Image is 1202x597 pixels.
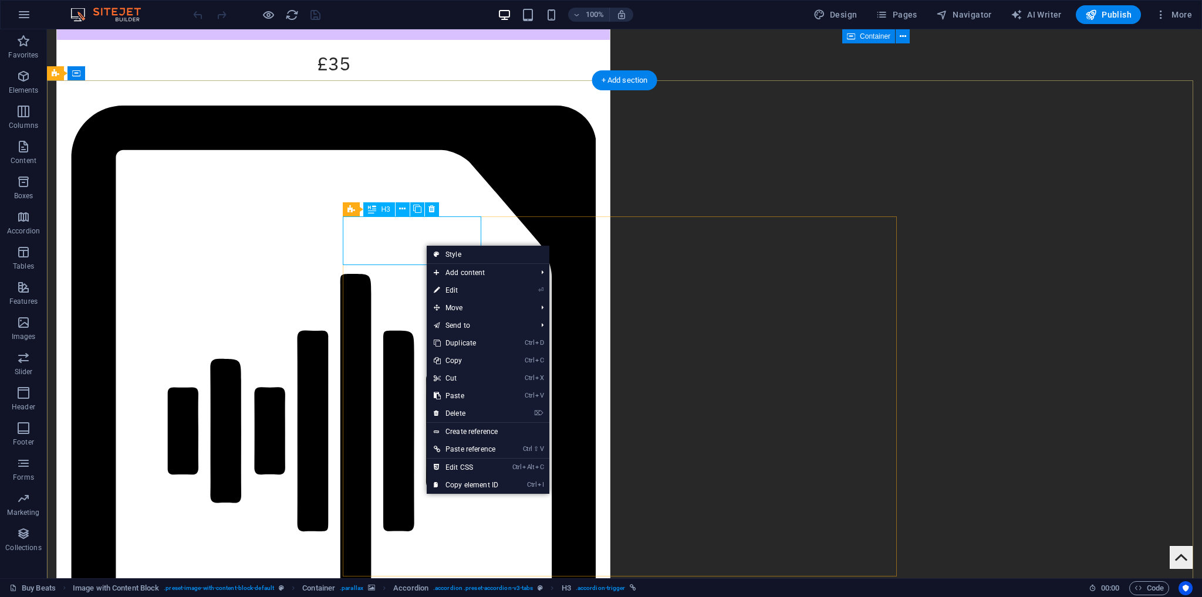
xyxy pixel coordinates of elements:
i: On resize automatically adjust zoom level to fit chosen device. [616,9,627,20]
button: Navigator [931,5,997,24]
span: Click to select. Double-click to edit [73,581,159,595]
a: Create reference [427,423,549,440]
button: Pages [871,5,921,24]
p: Elements [9,86,39,95]
i: Reload page [285,8,299,22]
span: Design [813,9,857,21]
div: Design (Ctrl+Alt+Y) [809,5,862,24]
span: : [1109,584,1111,592]
p: Columns [9,121,38,130]
button: reload [285,8,299,22]
span: . preset-image-with-content-block-default [164,581,274,595]
a: CtrlCCopy [427,352,505,369]
i: This element is linked [630,585,636,591]
button: 100% [568,8,610,22]
a: CtrlXCut [427,369,505,387]
span: Pages [876,9,917,21]
span: Move [427,299,532,317]
p: Slider [15,367,33,376]
span: Click to select. Double-click to edit [302,581,335,595]
i: ⌦ [534,409,543,417]
i: Ctrl [527,481,536,489]
p: Content [11,156,36,165]
p: Header [12,402,35,412]
span: . parallax [340,581,363,595]
button: More [1150,5,1197,24]
a: CtrlICopy element ID [427,476,505,494]
button: Usercentrics [1179,581,1193,595]
button: Publish [1076,5,1141,24]
p: Footer [13,437,34,447]
i: C [535,357,543,364]
span: H3 [381,206,390,213]
span: Publish [1085,9,1132,21]
a: CtrlDDuplicate [427,334,505,352]
i: Ctrl [525,392,534,399]
i: C [535,463,543,471]
a: Click to cancel selection. Double-click to open Pages [9,581,56,595]
span: More [1155,9,1192,21]
i: This element is a customizable preset [538,585,543,591]
i: Alt [522,463,534,471]
i: Ctrl [523,445,532,453]
i: Ctrl [525,339,534,347]
a: Ctrl⇧VPaste reference [427,440,505,458]
p: Forms [13,473,34,482]
button: Code [1129,581,1169,595]
i: V [540,445,543,453]
img: Editor Logo [67,8,156,22]
i: Ctrl [525,374,534,382]
i: Ctrl [512,463,522,471]
span: Add content [427,264,532,281]
a: ⏎Edit [427,281,505,299]
p: Marketing [7,508,39,517]
p: Favorites [8,50,38,60]
span: AI Writer [1011,9,1062,21]
button: Design [809,5,862,24]
a: CtrlAltCEdit CSS [427,459,505,476]
span: . accordion .preset-accordion-v3-tabs [433,581,533,595]
i: This element contains a background [368,585,375,591]
span: Click to select. Double-click to edit [562,581,571,595]
i: ⏎ [538,286,543,294]
p: Images [12,332,36,341]
a: CtrlVPaste [427,387,505,405]
div: + Add section [592,70,657,90]
h6: 100% [586,8,605,22]
i: D [535,339,543,347]
span: 00 00 [1101,581,1119,595]
h6: Session time [1089,581,1120,595]
span: Container [860,33,890,40]
p: Features [9,297,38,306]
i: This element is a customizable preset [279,585,284,591]
i: V [535,392,543,399]
nav: breadcrumb [73,581,637,595]
p: Accordion [7,226,40,236]
span: Navigator [936,9,992,21]
span: Click to select. Double-click to edit [393,581,428,595]
i: Ctrl [525,357,534,364]
span: Code [1135,581,1164,595]
i: X [535,374,543,382]
a: ⌦Delete [427,405,505,422]
button: Click here to leave preview mode and continue editing [261,8,275,22]
button: AI Writer [1006,5,1066,24]
i: I [538,481,543,489]
a: Style [427,246,549,263]
i: ⇧ [534,445,539,453]
p: Tables [13,262,34,271]
a: Send to [427,317,532,334]
span: . accordion-trigger [576,581,626,595]
p: Collections [5,543,41,552]
p: Boxes [14,191,33,201]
